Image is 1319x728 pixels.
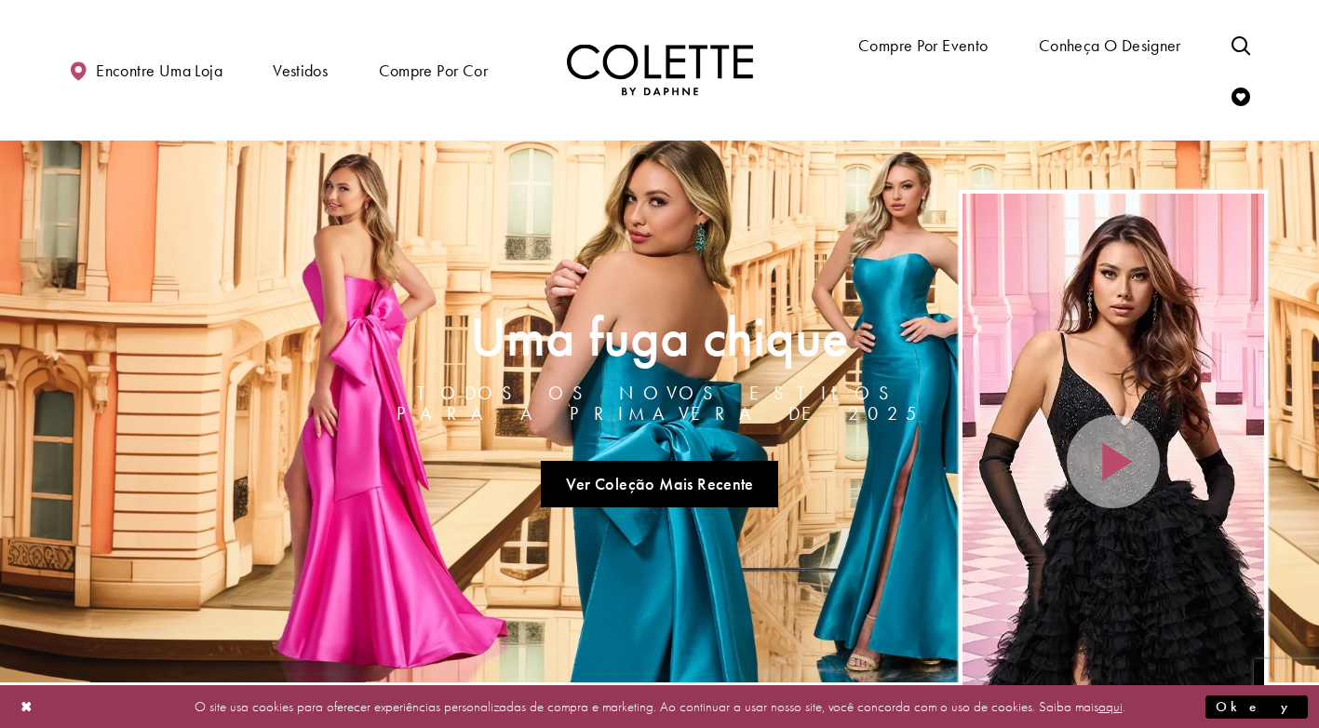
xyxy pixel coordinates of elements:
[1205,694,1308,718] button: Caixa de diálogo Enviar
[1227,19,1255,70] a: Alternar pesquisa
[374,45,492,96] span: Compre por cor
[541,461,778,507] a: Veja a mais nova coleção A Chique Escape todos os novos estilos para a primavera de 2025
[1039,36,1181,55] span: Conheça o designer
[1098,696,1123,715] a: aqui
[268,45,332,96] span: Vestidos
[567,45,753,96] img: Colette por Daphne
[858,36,989,55] span: Compre por evento
[854,19,993,70] span: Compre por evento
[273,61,328,80] span: Vestidos
[1227,70,1255,121] a: Verifique a lista de desejos
[96,61,222,80] span: Encontre uma loja
[134,694,1185,719] p: O site usa cookies para oferecer experiências personalizadas de compra e marketing. Ao continuar ...
[567,45,753,96] a: Visite a página inicial
[360,453,959,515] ul: Links deslizantes
[64,45,227,96] a: Encontre uma loja
[11,690,43,722] button: Caixa de diálogo Fechar
[1034,19,1186,70] a: Conheça o designer
[379,61,488,80] span: Compre por cor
